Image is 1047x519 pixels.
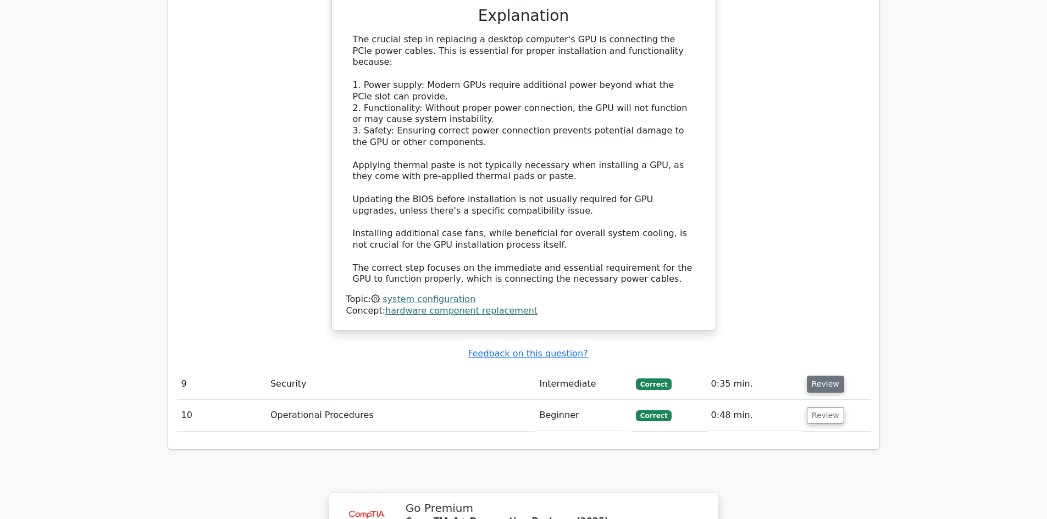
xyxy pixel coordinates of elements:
span: Correct [636,410,672,421]
button: Review [807,407,844,424]
td: Beginner [535,400,631,431]
h3: Explanation [353,7,695,25]
div: Concept: [346,305,701,317]
td: Security [266,369,535,400]
a: hardware component replacement [385,305,538,316]
td: 9 [177,369,266,400]
div: Topic: [346,294,701,305]
td: 0:48 min. [707,400,802,431]
td: Operational Procedures [266,400,535,431]
td: Intermediate [535,369,631,400]
td: 10 [177,400,266,431]
a: Feedback on this question? [468,348,588,359]
a: system configuration [383,294,475,304]
span: Correct [636,378,672,389]
div: The crucial step in replacing a desktop computer's GPU is connecting the PCIe power cables. This ... [353,34,695,286]
button: Review [807,376,844,393]
td: 0:35 min. [707,369,802,400]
